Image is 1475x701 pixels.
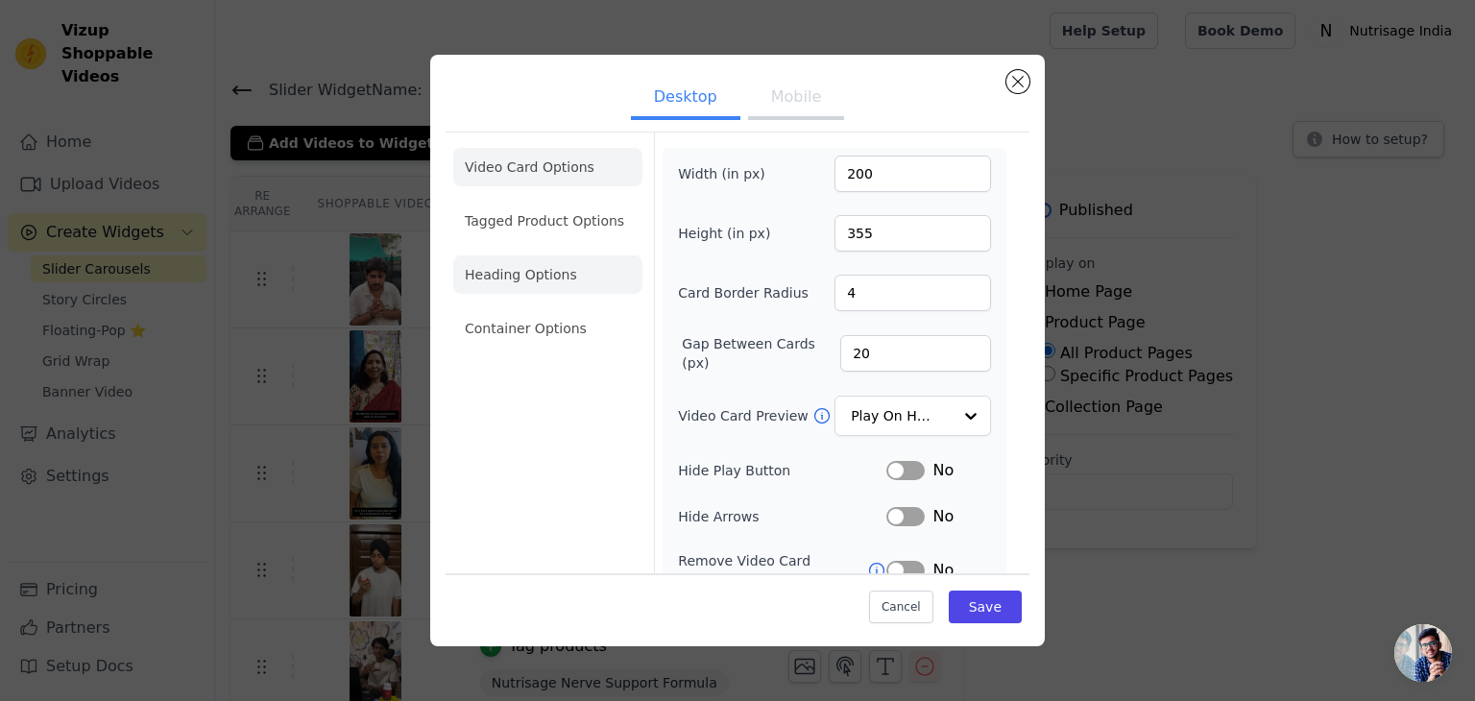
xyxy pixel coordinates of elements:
[678,283,809,302] label: Card Border Radius
[678,406,811,425] label: Video Card Preview
[932,459,954,482] span: No
[1006,70,1029,93] button: Close modal
[678,461,886,480] label: Hide Play Button
[678,224,783,243] label: Height (in px)
[1394,624,1452,682] div: Open chat
[453,255,642,294] li: Heading Options
[678,164,783,183] label: Width (in px)
[932,559,954,582] span: No
[453,202,642,240] li: Tagged Product Options
[682,334,840,373] label: Gap Between Cards (px)
[631,78,740,120] button: Desktop
[869,591,933,623] button: Cancel
[453,148,642,186] li: Video Card Options
[678,551,867,590] label: Remove Video Card Shadow
[949,591,1022,623] button: Save
[932,505,954,528] span: No
[453,309,642,348] li: Container Options
[678,507,886,526] label: Hide Arrows
[748,78,844,120] button: Mobile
